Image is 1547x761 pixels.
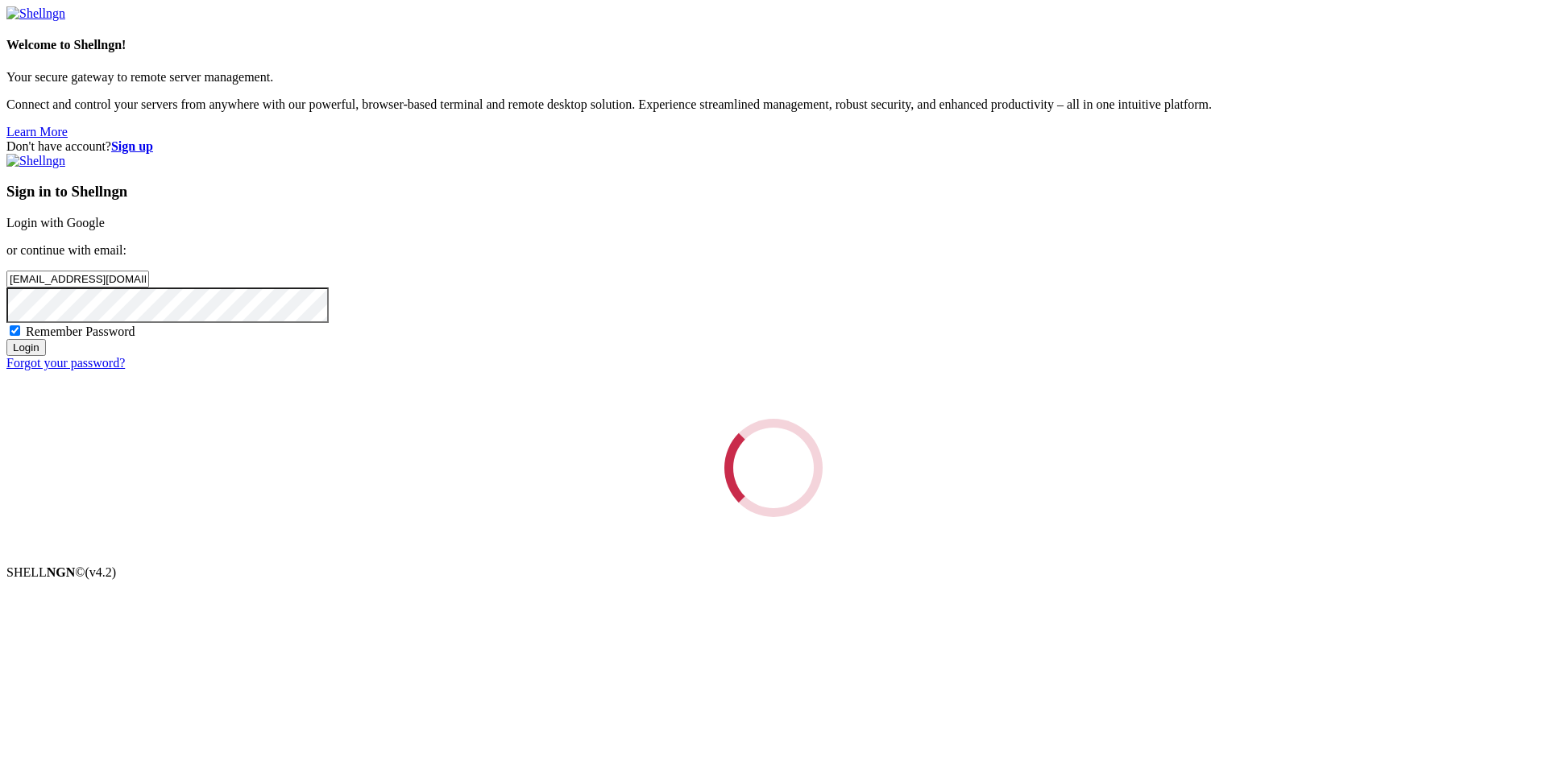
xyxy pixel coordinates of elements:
span: 4.2.0 [85,565,117,579]
div: Don't have account? [6,139,1541,154]
img: Shellngn [6,154,65,168]
p: Your secure gateway to remote server management. [6,70,1541,85]
span: SHELL © [6,565,116,579]
span: Remember Password [26,325,135,338]
a: Forgot your password? [6,356,125,370]
img: Shellngn [6,6,65,21]
a: Login with Google [6,216,105,230]
a: Learn More [6,125,68,139]
a: Sign up [111,139,153,153]
b: NGN [47,565,76,579]
input: Email address [6,271,149,287]
div: Loading... [712,407,834,528]
p: Connect and control your servers from anywhere with our powerful, browser-based terminal and remo... [6,97,1541,112]
h4: Welcome to Shellngn! [6,38,1541,52]
h3: Sign in to Shellngn [6,183,1541,201]
input: Remember Password [10,325,20,336]
p: or continue with email: [6,243,1541,258]
input: Login [6,339,46,356]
